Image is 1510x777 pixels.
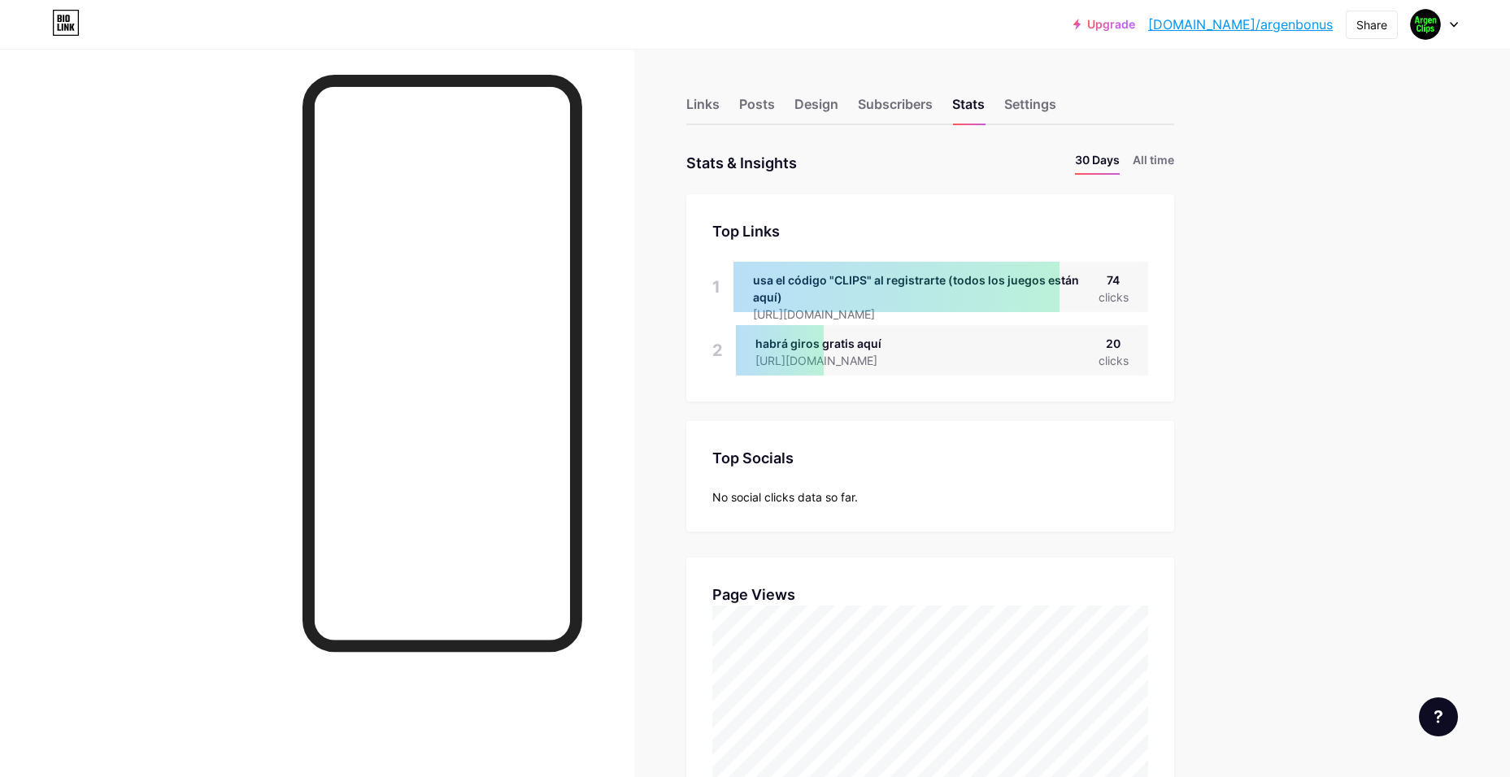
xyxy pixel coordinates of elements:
div: Links [686,94,720,124]
div: Top Socials [712,447,1148,469]
div: [URL][DOMAIN_NAME] [755,352,903,369]
div: [URL][DOMAIN_NAME] [753,306,1099,323]
div: habrá giros gratis aquí [755,335,903,352]
div: No social clicks data so far. [712,488,1148,506]
div: 74 [1099,271,1129,289]
div: Stats & Insights [686,151,797,175]
a: [DOMAIN_NAME]/argenbonus [1148,15,1333,34]
div: Subscribers [858,94,933,124]
div: 1 [712,262,720,312]
img: ocultoshorts [1410,9,1441,40]
div: Share [1356,16,1387,33]
div: Page Views [712,584,1148,606]
div: clicks [1099,352,1129,369]
div: Stats [952,94,985,124]
div: Design [794,94,838,124]
div: 2 [712,325,723,375]
div: Top Links [712,220,1148,242]
li: All time [1133,151,1174,175]
div: clicks [1099,289,1129,306]
div: Posts [739,94,775,124]
a: Upgrade [1073,18,1135,31]
li: 30 Days [1075,151,1120,175]
div: 20 [1099,335,1129,352]
div: Settings [1004,94,1056,124]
